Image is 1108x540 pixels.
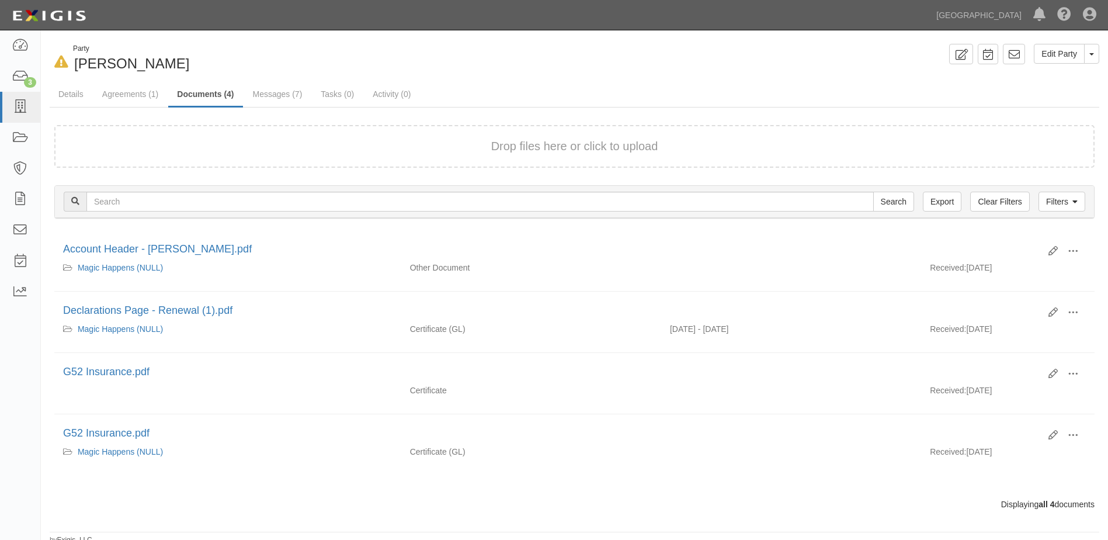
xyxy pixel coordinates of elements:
a: Filters [1038,192,1085,212]
a: Edit Party [1034,44,1085,64]
i: Help Center - Complianz [1057,8,1071,22]
p: Received: [930,262,966,274]
div: 3 [24,77,36,88]
div: [DATE] [921,262,1095,279]
a: Documents (4) [168,82,242,108]
div: [DATE] [921,385,1095,402]
div: General Liability [401,446,661,458]
div: Declarations Page - Renewal (1).pdf [63,303,1040,319]
a: Clear Filters [970,192,1029,212]
a: Details [50,82,92,106]
a: Account Header - [PERSON_NAME].pdf [63,243,252,255]
p: Received: [930,446,966,458]
div: Magic Happens (NULL) [63,446,393,458]
div: General Liability [401,323,661,335]
div: G52 Insurance.pdf [63,426,1040,441]
div: Other Document [401,262,661,274]
a: Agreements (1) [93,82,167,106]
a: Declarations Page - Renewal (1).pdf [63,304,232,316]
p: Received: [930,385,966,396]
p: Received: [930,323,966,335]
span: [PERSON_NAME] [74,56,189,71]
a: Activity (0) [364,82,419,106]
input: Search [873,192,914,212]
img: logo-5460c22ac91f19d4615b14bd174203de0afe785f0fc80cf4dbbc73dc1793850b.png [9,5,89,26]
div: Certificate [401,385,661,396]
a: Magic Happens (NULL) [78,324,163,334]
div: Party [73,44,189,54]
a: Export [923,192,961,212]
b: all 4 [1038,500,1054,509]
div: Effective - Expiration [661,385,921,385]
div: Displaying documents [46,499,1103,510]
input: Search [86,192,874,212]
div: Magic Happens (NULL) [63,262,393,274]
div: Effective 08/28/2024 - Expiration 08/28/2025 [661,323,921,335]
button: Drop files here or click to upload [491,138,658,155]
a: Messages (7) [244,82,311,106]
div: G52 Insurance.pdf [63,365,1040,380]
div: Account Header - Michal Kuklik.pdf [63,242,1040,257]
a: G52 Insurance.pdf [63,366,150,378]
a: G52 Insurance.pdf [63,427,150,439]
a: Magic Happens (NULL) [78,447,163,456]
div: Magic Happens (NULL) [63,323,393,335]
a: [GEOGRAPHIC_DATA] [930,4,1027,27]
div: [DATE] [921,323,1095,341]
a: Tasks (0) [312,82,363,106]
div: Michael Kuklik [50,44,566,74]
i: In Default since 09/18/2025 [54,56,68,68]
a: Magic Happens (NULL) [78,263,163,272]
div: [DATE] [921,446,1095,463]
